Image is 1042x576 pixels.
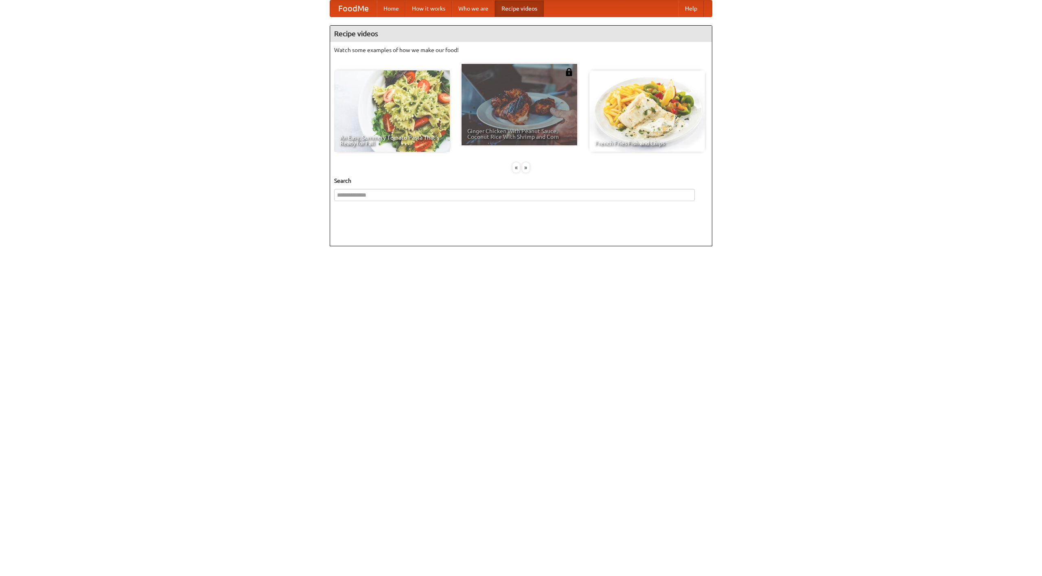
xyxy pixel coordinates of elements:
[495,0,544,17] a: Recipe videos
[334,177,708,185] h5: Search
[405,0,452,17] a: How it works
[330,0,377,17] a: FoodMe
[512,162,520,173] div: «
[589,70,705,152] a: French Fries Fish and Chips
[452,0,495,17] a: Who we are
[679,0,704,17] a: Help
[522,162,530,173] div: »
[334,70,450,152] a: An Easy, Summery Tomato Pasta That's Ready for Fall
[565,68,573,76] img: 483408.png
[330,26,712,42] h4: Recipe videos
[377,0,405,17] a: Home
[340,135,444,146] span: An Easy, Summery Tomato Pasta That's Ready for Fall
[595,140,699,146] span: French Fries Fish and Chips
[334,46,708,54] p: Watch some examples of how we make our food!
